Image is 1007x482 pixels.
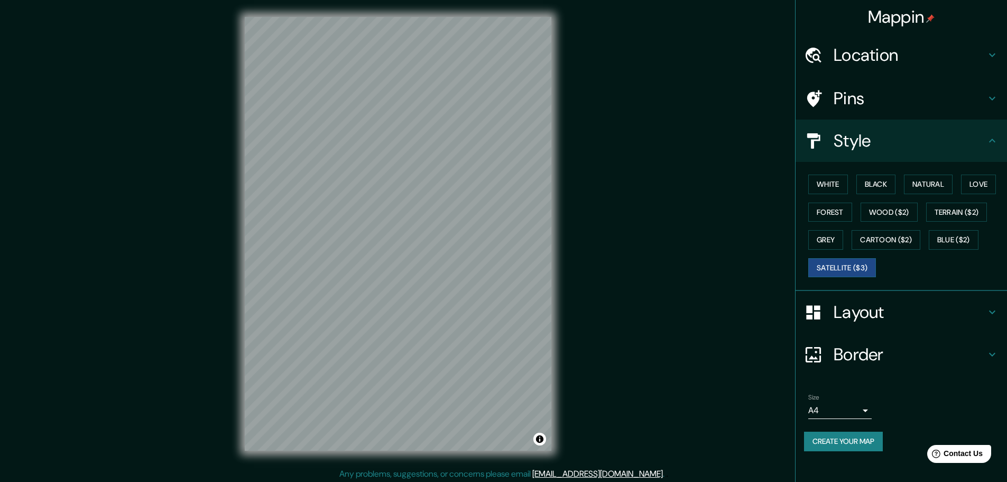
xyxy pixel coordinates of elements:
button: Wood ($2) [861,203,918,222]
div: Pins [796,77,1007,120]
h4: Layout [834,302,986,323]
div: A4 [808,402,872,419]
h4: Location [834,44,986,66]
button: Cartoon ($2) [852,230,920,250]
button: Black [856,175,896,194]
button: Grey [808,230,843,250]
a: [EMAIL_ADDRESS][DOMAIN_NAME] [532,468,663,479]
img: pin-icon.png [926,14,935,23]
button: Love [961,175,996,194]
h4: Mappin [868,6,935,28]
button: Forest [808,203,852,222]
canvas: Map [245,17,551,451]
button: Satellite ($3) [808,258,876,278]
button: Natural [904,175,953,194]
h4: Border [834,344,986,365]
button: Terrain ($2) [926,203,987,222]
div: . [666,468,668,480]
div: . [664,468,666,480]
div: Layout [796,291,1007,333]
div: Location [796,34,1007,76]
h4: Style [834,130,986,151]
button: Create your map [804,432,883,451]
label: Size [808,393,819,402]
div: Border [796,333,1007,376]
iframe: Help widget launcher [913,441,995,470]
h4: Pins [834,88,986,109]
div: Style [796,120,1007,162]
button: Blue ($2) [929,230,978,250]
p: Any problems, suggestions, or concerns please email . [339,468,664,480]
button: White [808,175,848,194]
button: Toggle attribution [533,433,546,445]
